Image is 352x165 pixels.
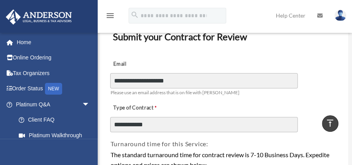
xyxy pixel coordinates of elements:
[110,90,239,95] span: Please use an email address that is on file with [PERSON_NAME]
[11,127,102,143] a: Platinum Walkthrough
[105,11,115,20] i: menu
[5,65,102,81] a: Tax Organizers
[5,34,102,50] a: Home
[5,81,102,97] a: Order StatusNEW
[130,11,139,19] i: search
[5,50,102,66] a: Online Ordering
[11,112,102,128] a: Client FAQ
[109,29,338,45] h3: Submit your Contract for Review
[110,140,208,147] span: Turnaround time for this Service:
[105,14,115,20] a: menu
[334,10,346,21] img: User Pic
[45,83,62,95] div: NEW
[110,102,188,113] label: Type of Contract
[82,97,98,113] span: arrow_drop_down
[110,59,188,70] label: Email
[322,115,338,132] a: vertical_align_top
[4,9,74,25] img: Anderson Advisors Platinum Portal
[325,118,335,128] i: vertical_align_top
[5,97,102,112] a: Platinum Q&Aarrow_drop_down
